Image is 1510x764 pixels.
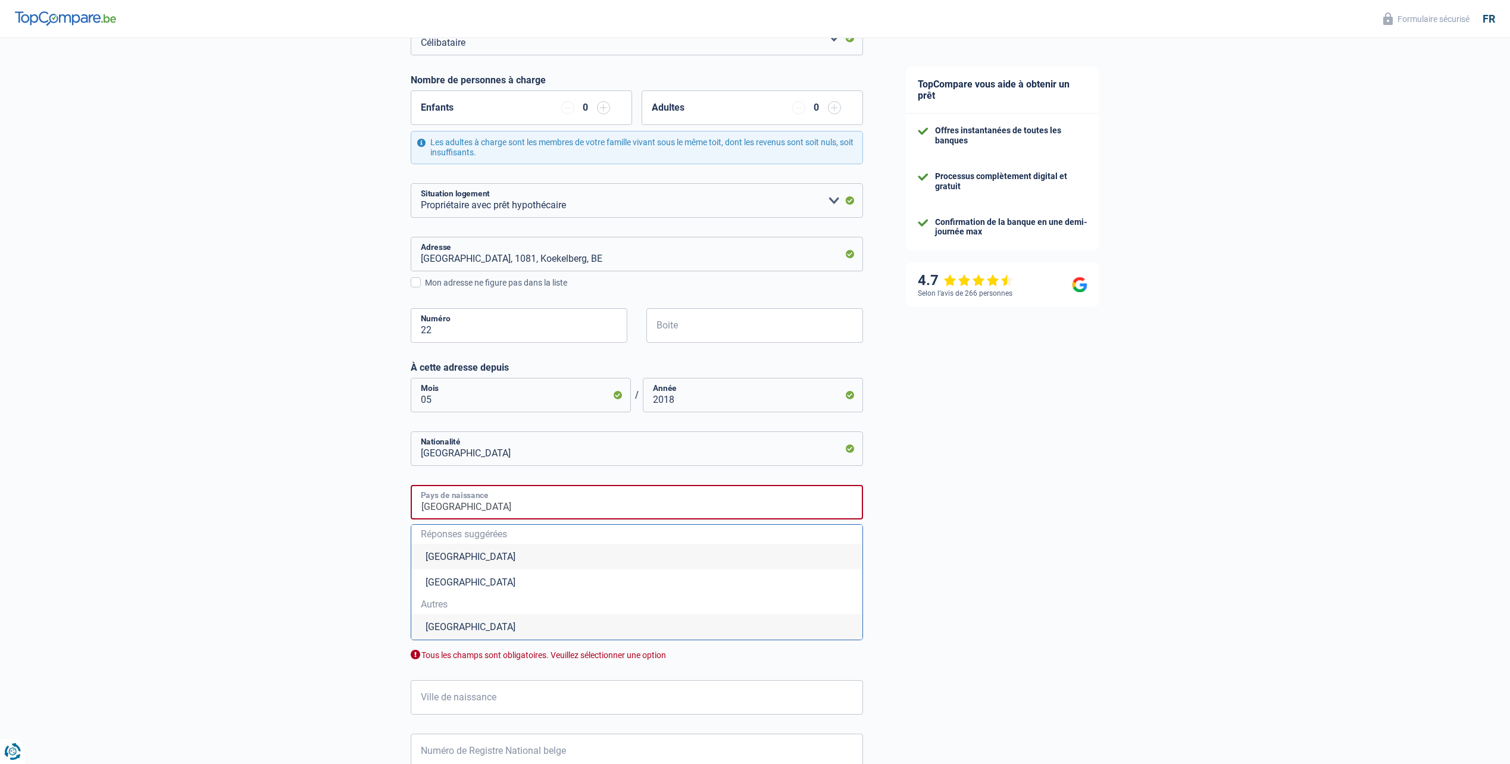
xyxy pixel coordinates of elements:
div: TopCompare vous aide à obtenir un prêt [906,67,1099,114]
label: Adultes [652,103,684,112]
div: Selon l’avis de 266 personnes [918,289,1012,298]
div: 0 [811,103,822,112]
img: TopCompare Logo [15,11,116,26]
label: À cette adresse depuis [411,362,863,373]
input: MM [411,378,631,412]
label: Enfants [421,103,454,112]
input: Sélectionnez votre adresse dans la barre de recherche [411,237,863,271]
div: Offres instantanées de toutes les banques [935,126,1087,146]
span: Autres [421,600,853,609]
div: 4.7 [918,272,1014,289]
li: [GEOGRAPHIC_DATA] [411,544,862,569]
div: fr [1483,12,1495,26]
button: Formulaire sécurisé [1376,9,1477,29]
li: [GEOGRAPHIC_DATA] [411,614,862,640]
div: Confirmation de la banque en une demi-journée max [935,217,1087,237]
span: Réponses suggérées [421,530,853,539]
div: 0 [580,103,591,112]
div: Tous les champs sont obligatoires. Veuillez sélectionner une option [411,650,863,661]
span: / [631,389,643,400]
input: Belgique [411,485,863,519]
input: AAAA [643,378,863,412]
label: Nombre de personnes à charge [411,74,546,86]
div: Les adultes à charge sont les membres de votre famille vivant sous le même toit, dont les revenus... [411,131,863,164]
input: Belgique [411,431,863,466]
li: [GEOGRAPHIC_DATA] [411,569,862,595]
img: Advertisement [3,585,4,585]
div: Processus complètement digital et gratuit [935,171,1087,192]
div: Mon adresse ne figure pas dans la liste [425,277,863,289]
